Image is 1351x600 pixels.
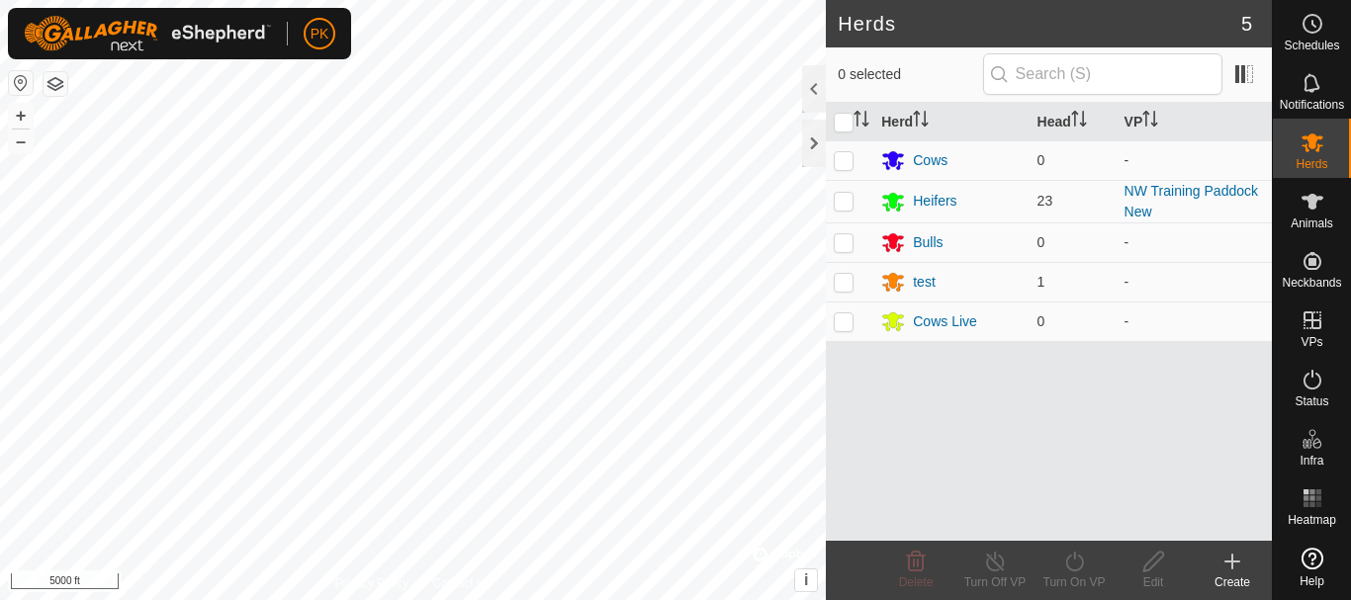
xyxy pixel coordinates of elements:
[1117,222,1272,262] td: -
[1300,575,1324,587] span: Help
[1142,114,1158,129] p-sorticon: Activate to sort
[899,575,934,589] span: Delete
[1300,455,1323,467] span: Infra
[1037,193,1053,209] span: 23
[311,24,329,44] span: PK
[1114,573,1193,591] div: Edit
[1037,234,1045,250] span: 0
[873,103,1029,141] th: Herd
[1273,540,1351,595] a: Help
[1037,313,1045,329] span: 0
[1117,103,1272,141] th: VP
[24,16,271,51] img: Gallagher Logo
[913,272,936,293] div: test
[913,232,943,253] div: Bulls
[913,114,929,129] p-sorticon: Activate to sort
[1037,274,1045,290] span: 1
[1037,152,1045,168] span: 0
[913,311,977,332] div: Cows Live
[913,191,956,212] div: Heifers
[1296,158,1327,170] span: Herds
[1280,99,1344,111] span: Notifications
[983,53,1222,95] input: Search (S)
[854,114,869,129] p-sorticon: Activate to sort
[1117,262,1272,301] td: -
[1301,336,1322,348] span: VPs
[1071,114,1087,129] p-sorticon: Activate to sort
[1030,103,1117,141] th: Head
[1117,140,1272,180] td: -
[1117,301,1272,341] td: -
[1241,9,1252,39] span: 5
[335,574,409,592] a: Privacy Policy
[1035,573,1114,591] div: Turn On VP
[9,104,33,128] button: +
[1282,277,1341,289] span: Neckbands
[9,129,33,153] button: –
[1295,395,1328,407] span: Status
[1284,40,1339,51] span: Schedules
[795,569,817,591] button: i
[44,72,67,96] button: Map Layers
[955,573,1035,591] div: Turn Off VP
[1193,573,1272,591] div: Create
[913,150,947,171] div: Cows
[1291,217,1333,229] span: Animals
[1288,514,1336,526] span: Heatmap
[432,574,491,592] a: Contact Us
[838,12,1241,36] h2: Herds
[1125,183,1258,219] a: NW Training Paddock New
[804,571,808,588] span: i
[838,64,982,85] span: 0 selected
[9,71,33,95] button: Reset Map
